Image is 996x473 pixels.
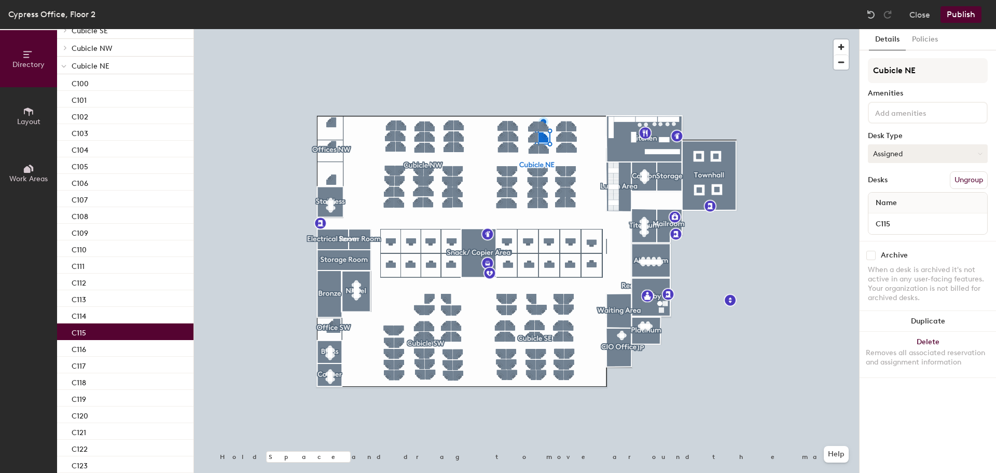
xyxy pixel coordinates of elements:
p: C114 [72,309,86,321]
p: C122 [72,442,88,454]
p: C119 [72,392,86,404]
p: C115 [72,326,86,337]
input: Add amenities [873,106,966,118]
button: Help [824,446,849,463]
p: C107 [72,193,88,205]
img: Undo [866,9,876,20]
p: C110 [72,242,87,254]
input: Unnamed desk [870,217,985,231]
p: C105 [72,159,88,171]
button: Close [909,6,930,23]
img: Redo [882,9,893,20]
div: Amenities [868,89,988,98]
p: C112 [72,276,86,288]
div: Cypress Office, Floor 2 [8,8,95,21]
p: C100 [72,76,89,88]
p: C102 [72,110,88,121]
button: Publish [940,6,981,23]
span: Cubicle NE [72,62,109,71]
span: Work Areas [9,174,48,183]
p: C103 [72,126,88,138]
button: Details [869,29,906,50]
span: Cubicle NW [72,44,113,53]
p: C106 [72,176,88,188]
button: Duplicate [860,311,996,332]
p: C108 [72,209,88,221]
p: C121 [72,425,86,437]
button: DeleteRemoves all associated reservation and assignment information [860,332,996,377]
p: C120 [72,409,88,421]
p: C116 [72,342,86,354]
p: C104 [72,143,88,155]
p: C117 [72,359,86,371]
span: Directory [12,60,45,69]
span: Cubicle SE [72,26,108,35]
p: C118 [72,375,86,387]
p: C109 [72,226,88,238]
p: C123 [72,458,88,470]
div: Removes all associated reservation and assignment information [866,348,990,367]
div: Archive [881,251,908,260]
p: C113 [72,292,86,304]
div: When a desk is archived it's not active in any user-facing features. Your organization is not bil... [868,265,988,303]
p: C101 [72,93,87,105]
button: Assigned [868,144,988,163]
div: Desks [868,176,888,184]
p: C111 [72,259,85,271]
span: Name [870,194,902,212]
button: Ungroup [950,171,988,189]
button: Policies [906,29,944,50]
span: Layout [17,117,40,126]
div: Desk Type [868,132,988,140]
